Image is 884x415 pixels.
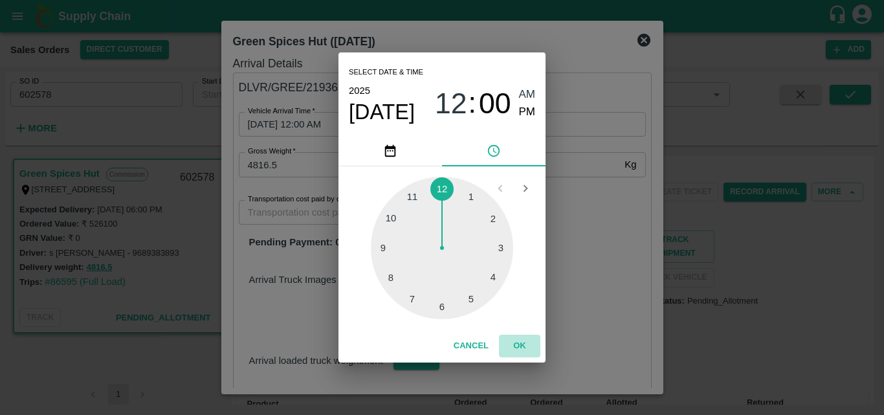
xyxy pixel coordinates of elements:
[469,86,476,120] span: :
[479,87,511,120] span: 00
[349,63,423,82] span: Select date & time
[513,176,538,201] button: Open next view
[338,135,442,166] button: pick date
[499,335,540,357] button: OK
[479,86,511,120] button: 00
[435,87,467,120] span: 12
[435,86,467,120] button: 12
[442,135,546,166] button: pick time
[519,86,536,104] button: AM
[448,335,494,357] button: Cancel
[519,104,536,121] button: PM
[349,82,370,99] button: 2025
[349,99,415,125] button: [DATE]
